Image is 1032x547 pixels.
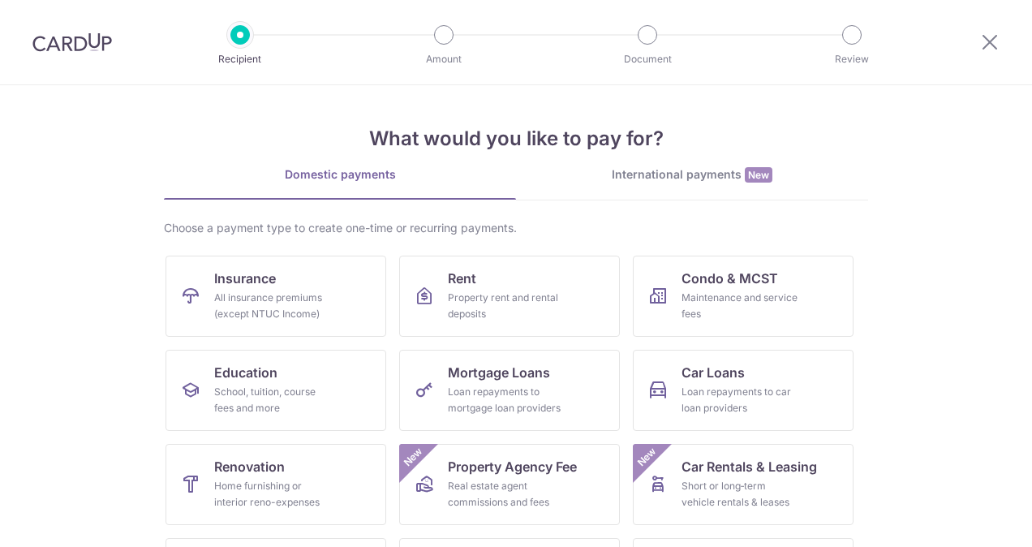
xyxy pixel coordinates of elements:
div: All insurance premiums (except NTUC Income) [214,290,331,322]
a: InsuranceAll insurance premiums (except NTUC Income) [166,256,386,337]
img: CardUp [32,32,112,52]
a: RenovationHome furnishing or interior reno-expenses [166,444,386,525]
p: Recipient [180,51,300,67]
a: Car LoansLoan repayments to car loan providers [633,350,854,431]
div: Choose a payment type to create one-time or recurring payments. [164,220,868,236]
a: Mortgage LoansLoan repayments to mortgage loan providers [399,350,620,431]
span: Mortgage Loans [448,363,550,382]
div: Short or long‑term vehicle rentals & leases [682,478,798,510]
div: School, tuition, course fees and more [214,384,331,416]
span: Condo & MCST [682,269,778,288]
span: Car Rentals & Leasing [682,457,817,476]
span: Car Loans [682,363,745,382]
span: Education [214,363,277,382]
a: Car Rentals & LeasingShort or long‑term vehicle rentals & leasesNew [633,444,854,525]
span: Property Agency Fee [448,457,577,476]
div: Property rent and rental deposits [448,290,565,322]
a: Condo & MCSTMaintenance and service fees [633,256,854,337]
span: New [400,444,427,471]
iframe: Opens a widget where you can find more information [928,498,1016,539]
div: Home furnishing or interior reno-expenses [214,478,331,510]
a: EducationSchool, tuition, course fees and more [166,350,386,431]
h4: What would you like to pay for? [164,124,868,153]
span: Renovation [214,457,285,476]
div: Loan repayments to mortgage loan providers [448,384,565,416]
span: New [745,167,772,183]
span: New [634,444,660,471]
div: Loan repayments to car loan providers [682,384,798,416]
span: Rent [448,269,476,288]
p: Review [792,51,912,67]
p: Amount [384,51,504,67]
div: Domestic payments [164,166,516,183]
a: RentProperty rent and rental deposits [399,256,620,337]
div: International payments [516,166,868,183]
div: Real estate agent commissions and fees [448,478,565,510]
div: Maintenance and service fees [682,290,798,322]
span: Insurance [214,269,276,288]
p: Document [587,51,707,67]
a: Property Agency FeeReal estate agent commissions and feesNew [399,444,620,525]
